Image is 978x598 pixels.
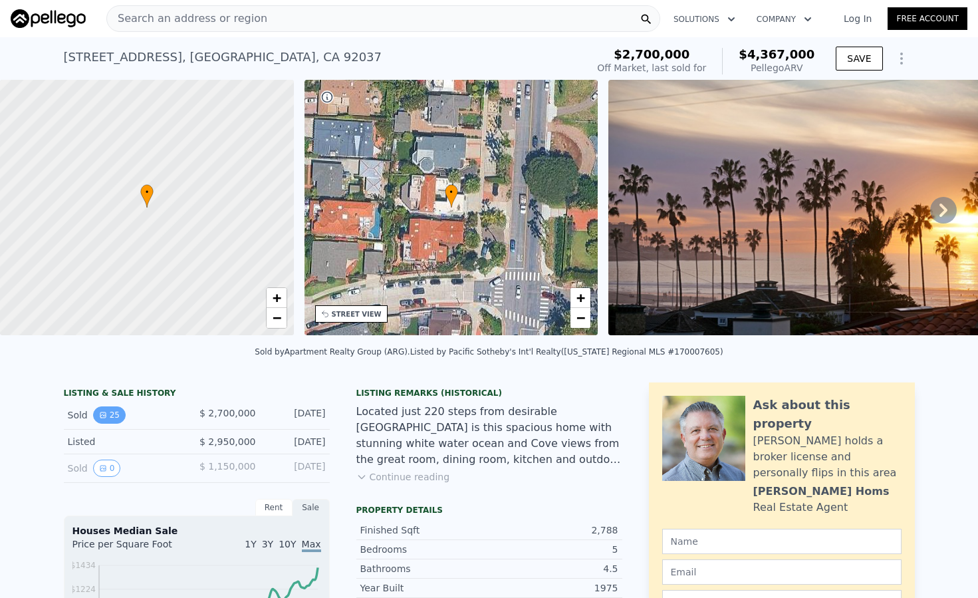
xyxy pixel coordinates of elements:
[356,388,622,398] div: Listing Remarks (Historical)
[753,500,848,516] div: Real Estate Agent
[360,543,489,556] div: Bedrooms
[70,561,95,570] tspan: $1434
[262,539,273,549] span: 3Y
[597,61,706,75] div: Off Market, last sold for
[570,308,590,328] a: Zoom out
[72,524,321,537] div: Houses Median Sale
[68,406,186,424] div: Sold
[753,433,902,481] div: [PERSON_NAME] holds a broker license and personally flips in this area
[570,288,590,308] a: Zoom in
[888,7,967,30] a: Free Account
[360,581,489,595] div: Year Built
[614,47,689,61] span: $2,700,000
[267,308,287,328] a: Zoom out
[753,484,890,500] div: [PERSON_NAME] Homs
[356,470,450,484] button: Continue reading
[64,48,382,67] div: [STREET_ADDRESS] , [GEOGRAPHIC_DATA] , CA 92037
[489,581,618,595] div: 1975
[199,408,256,418] span: $ 2,700,000
[199,436,256,447] span: $ 2,950,000
[267,435,326,448] div: [DATE]
[410,347,723,357] div: Listed by Pacific Sotheby's Int'l Realty ([US_STATE] Regional MLS #170007605)
[11,9,86,28] img: Pellego
[272,289,281,306] span: +
[255,347,410,357] div: Sold by Apartment Realty Group (ARG) .
[245,539,256,549] span: 1Y
[739,61,814,75] div: Pellego ARV
[445,184,458,208] div: •
[360,523,489,537] div: Finished Sqft
[576,289,585,306] span: +
[445,186,458,198] span: •
[70,585,95,594] tspan: $1224
[272,309,281,326] span: −
[888,45,915,72] button: Show Options
[356,505,622,516] div: Property details
[293,499,330,516] div: Sale
[746,7,822,31] button: Company
[489,523,618,537] div: 2,788
[279,539,296,549] span: 10Y
[140,184,154,208] div: •
[489,543,618,556] div: 5
[267,460,326,477] div: [DATE]
[489,562,618,575] div: 4.5
[302,539,321,552] span: Max
[828,12,888,25] a: Log In
[107,11,267,27] span: Search an address or region
[199,461,256,472] span: $ 1,150,000
[753,396,902,433] div: Ask about this property
[332,309,382,319] div: STREET VIEW
[356,404,622,468] div: Located just 220 steps from desirable [GEOGRAPHIC_DATA] is this spacious home with stunning white...
[72,537,197,559] div: Price per Square Foot
[68,460,186,477] div: Sold
[140,186,154,198] span: •
[360,562,489,575] div: Bathrooms
[267,406,326,424] div: [DATE]
[255,499,293,516] div: Rent
[267,288,287,308] a: Zoom in
[662,529,902,554] input: Name
[739,47,814,61] span: $4,367,000
[663,7,746,31] button: Solutions
[68,435,186,448] div: Listed
[576,309,585,326] span: −
[93,406,126,424] button: View historical data
[93,460,121,477] button: View historical data
[64,388,330,401] div: LISTING & SALE HISTORY
[836,47,882,71] button: SAVE
[662,559,902,585] input: Email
